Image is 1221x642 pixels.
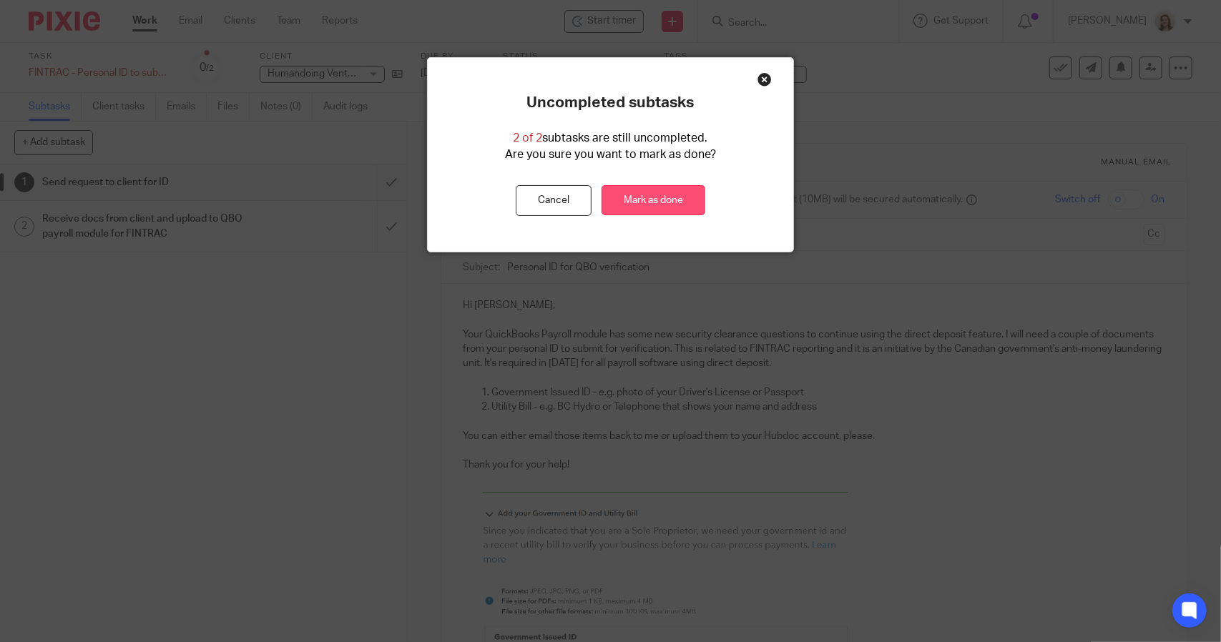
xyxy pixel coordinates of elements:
[757,72,772,87] div: Close this dialog window
[505,147,716,163] p: Are you sure you want to mark as done?
[516,185,592,216] button: Cancel
[602,185,705,216] a: Mark as done
[514,130,708,147] p: subtasks are still uncompleted.
[527,94,695,112] p: Uncompleted subtasks
[514,132,543,144] span: 2 of 2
